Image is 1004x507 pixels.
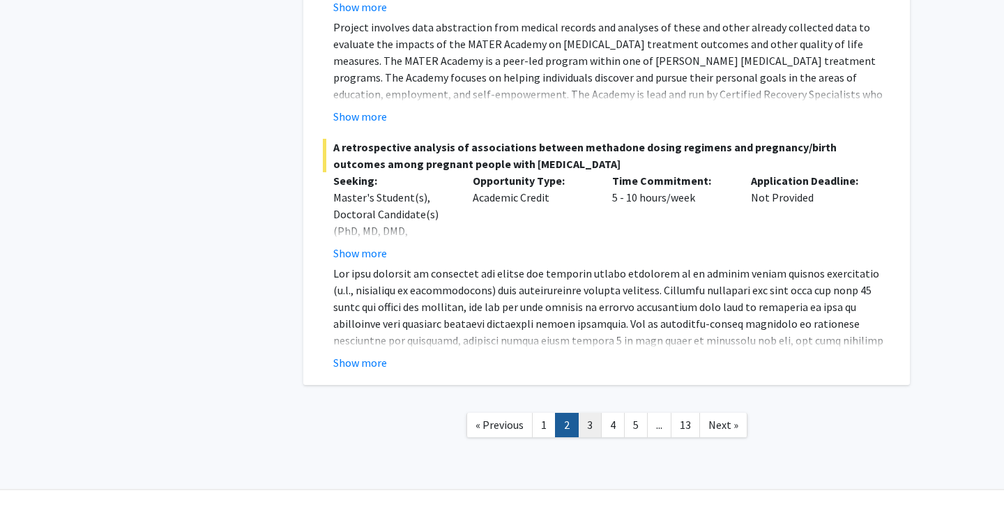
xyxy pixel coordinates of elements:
button: Show more [333,354,387,371]
span: « Previous [476,418,524,432]
span: A retrospective analysis of associations between methadone dosing regimens and pregnancy/birth ou... [323,139,890,172]
iframe: Chat [10,444,59,497]
p: Project involves data abstraction from medical records and analyses of these and other already co... [333,19,890,119]
div: Academic Credit [462,172,602,262]
p: Time Commitment: [612,172,731,189]
span: Next » [708,418,738,432]
a: 4 [601,413,625,437]
nav: Page navigation [303,399,910,455]
button: Show more [333,245,387,262]
p: Seeking: [333,172,452,189]
a: 13 [671,413,700,437]
a: 2 [555,413,579,437]
p: Lor ipsu dolorsit am consectet adi elitse doe temporin utlabo etdolorem al en adminim veniam quis... [333,265,890,432]
a: 3 [578,413,602,437]
button: Show more [333,108,387,125]
span: ... [656,418,662,432]
a: 5 [624,413,648,437]
div: 5 - 10 hours/week [602,172,741,262]
p: Opportunity Type: [473,172,591,189]
div: Master's Student(s), Doctoral Candidate(s) (PhD, MD, DMD, PharmD, etc.) [333,189,452,256]
a: Previous [466,413,533,437]
a: 1 [532,413,556,437]
div: Not Provided [740,172,880,262]
p: Application Deadline: [751,172,869,189]
a: Next [699,413,747,437]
